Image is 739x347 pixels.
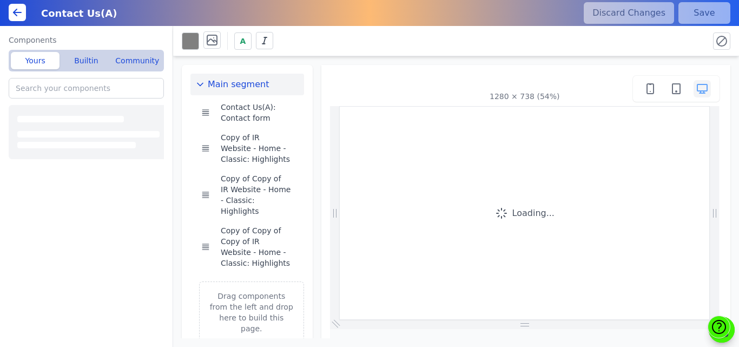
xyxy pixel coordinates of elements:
button: Save [678,2,730,24]
div: 1280 × 738 (54%) [490,91,559,102]
button: Main segment [190,74,304,95]
button: A [234,32,252,50]
button: Mobile [642,80,659,97]
button: Tablet [668,80,685,97]
span: Loading... [512,207,555,220]
button: Italics [256,32,273,49]
span: A [240,36,246,47]
input: Search your components [9,78,164,99]
button: Copy of Copy of IR Website - Home - Classic: Highlights [216,169,295,221]
button: Reset all styles [713,32,730,50]
button: Drag to reorder [199,188,212,201]
button: Copy of IR Website - Home - Classic: Highlights [216,128,295,169]
button: Drag to reorder [199,240,212,253]
button: Drag to reorder [199,142,212,155]
button: Community [113,52,162,69]
p: Drag components from the left and drop here to build this page. [208,291,295,334]
button: Drag to reorder [199,106,212,119]
button: Background image [203,31,221,49]
button: Discard Changes [584,2,674,24]
button: Builtin [62,52,110,69]
button: Desktop [694,80,711,97]
button: Yours [11,52,60,69]
button: Contact Us(A): Contact form [216,97,295,128]
button: Copy of Copy of Copy of IR Website - Home - Classic: Highlights [216,221,295,273]
button: Background color [182,32,199,50]
label: Components [9,35,164,45]
span: Main segment [208,78,269,91]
